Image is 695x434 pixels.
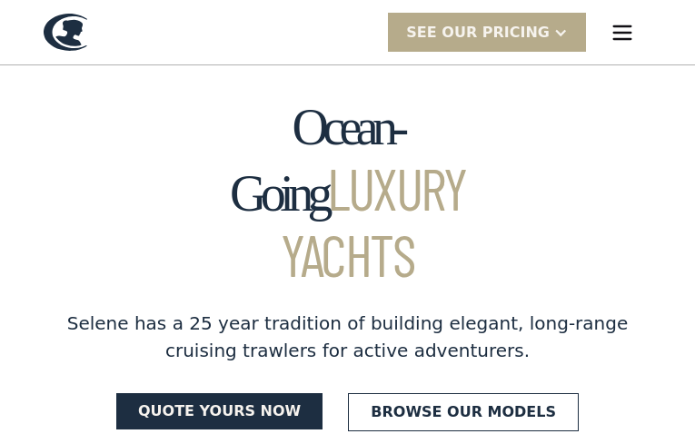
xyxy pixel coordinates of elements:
span: Luxury Yachts [281,153,465,289]
div: menu [593,4,651,62]
div: SEE Our Pricing [388,13,586,52]
div: SEE Our Pricing [406,22,550,44]
a: home [44,14,87,51]
h1: Ocean-Going [203,100,493,288]
a: Browse our models [348,393,579,431]
div: Selene has a 25 year tradition of building elegant, long-range cruising trawlers for active adven... [57,310,639,364]
a: Quote yours now [116,393,323,429]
